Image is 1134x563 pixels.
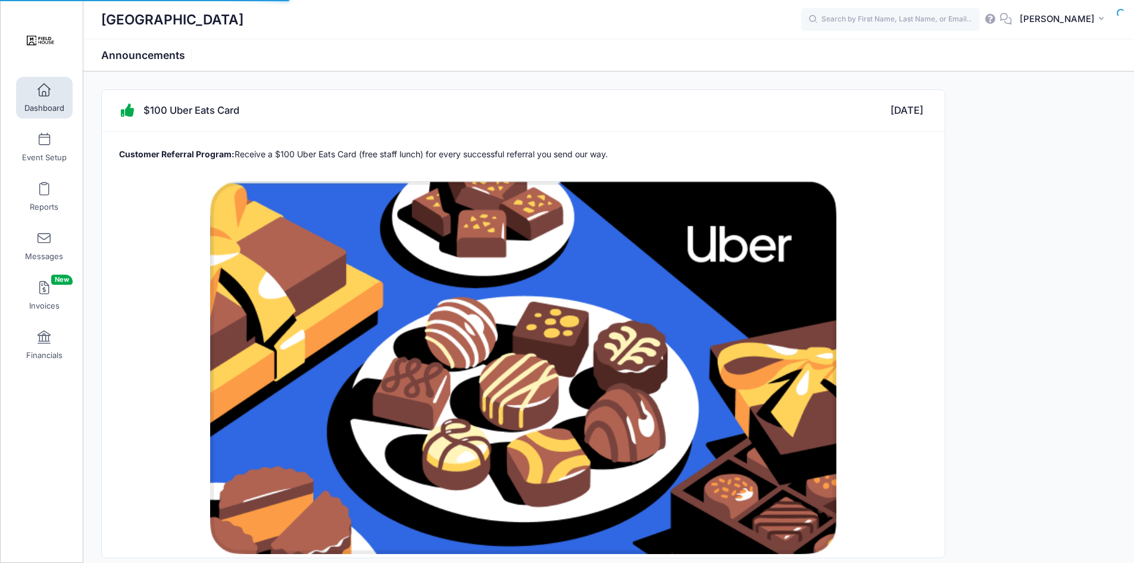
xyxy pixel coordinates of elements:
[16,126,73,168] a: Event Setup
[1,13,84,69] a: Marlton Field House
[20,18,65,63] img: Marlton Field House
[143,105,239,117] span: $100 Uber Eats Card
[16,77,73,119] a: Dashboard
[29,301,60,311] span: Invoices
[16,176,73,217] a: Reports
[16,324,73,366] a: Financials
[235,149,608,159] span: Receive a $100 Uber Eats Card (free staff lunch) for every successful referral you send our way.
[101,6,243,33] h1: [GEOGRAPHIC_DATA]
[119,149,235,159] span: Customer Referral Program:
[24,103,64,113] span: Dashboard
[891,94,923,127] span: [DATE]
[16,275,73,316] a: InvoicesNew
[22,153,67,163] span: Event Setup
[25,251,63,262] span: Messages
[26,350,63,360] span: Financials
[30,202,58,212] span: Reports
[16,225,73,267] a: Messages
[101,49,195,61] h1: Announcements
[1020,13,1095,26] span: [PERSON_NAME]
[801,8,980,32] input: Search by First Name, Last Name, or Email...
[51,275,73,285] span: New
[1012,6,1116,33] button: [PERSON_NAME]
